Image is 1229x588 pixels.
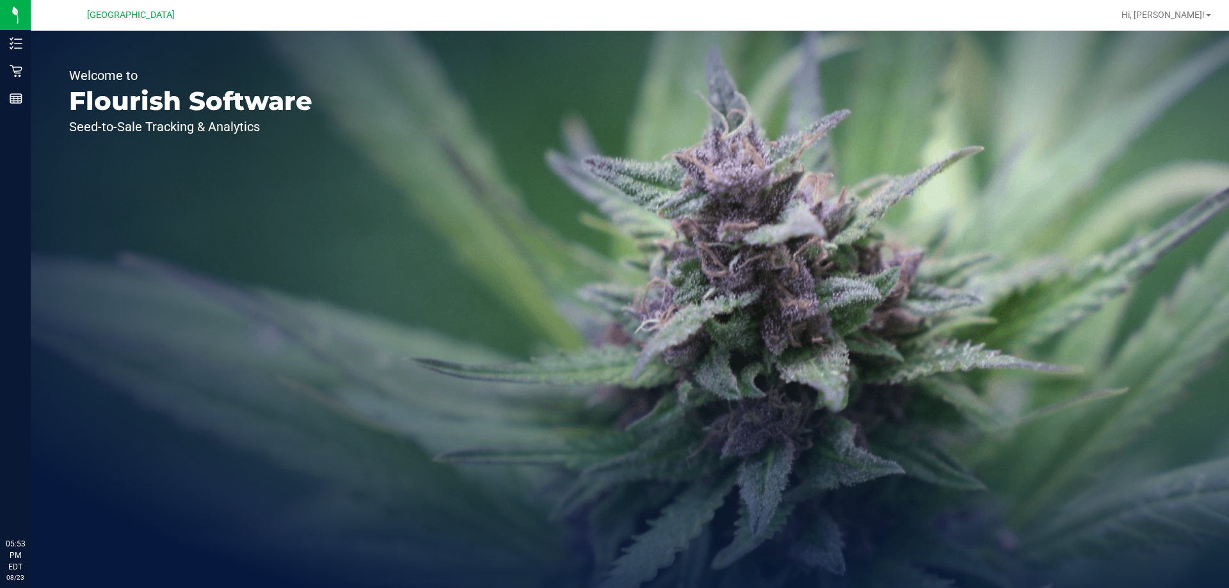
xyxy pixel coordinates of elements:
p: Flourish Software [69,88,312,114]
span: [GEOGRAPHIC_DATA] [87,10,175,20]
inline-svg: Inventory [10,37,22,50]
p: Seed-to-Sale Tracking & Analytics [69,120,312,133]
p: 05:53 PM EDT [6,538,25,573]
span: Hi, [PERSON_NAME]! [1121,10,1205,20]
inline-svg: Reports [10,92,22,105]
iframe: Resource center [13,486,51,524]
p: Welcome to [69,69,312,82]
p: 08/23 [6,573,25,582]
inline-svg: Retail [10,65,22,77]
